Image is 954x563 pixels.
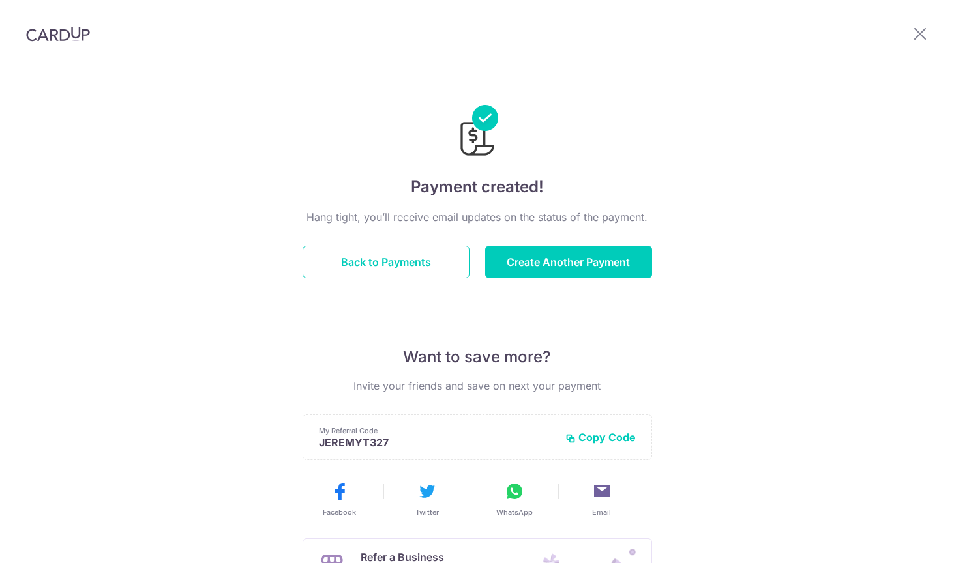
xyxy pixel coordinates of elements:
[456,105,498,160] img: Payments
[323,507,356,517] span: Facebook
[319,436,555,449] p: JEREMYT327
[303,175,652,199] h4: Payment created!
[485,246,652,278] button: Create Another Payment
[415,507,439,517] span: Twitter
[303,209,652,225] p: Hang tight, you’ll receive email updates on the status of the payment.
[26,26,90,42] img: CardUp
[476,481,553,517] button: WhatsApp
[303,347,652,368] p: Want to save more?
[565,431,636,444] button: Copy Code
[496,507,533,517] span: WhatsApp
[319,426,555,436] p: My Referral Code
[563,481,640,517] button: Email
[389,481,466,517] button: Twitter
[301,481,378,517] button: Facebook
[592,507,611,517] span: Email
[303,246,470,278] button: Back to Payments
[303,378,652,394] p: Invite your friends and save on next your payment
